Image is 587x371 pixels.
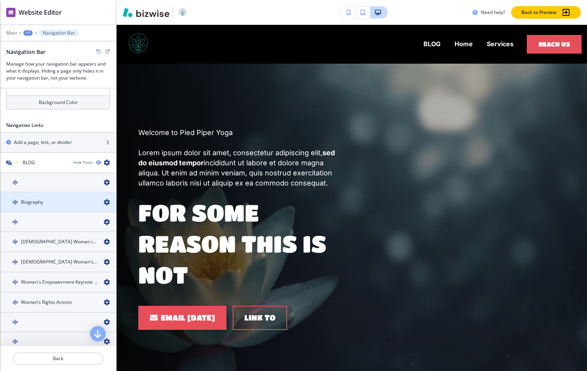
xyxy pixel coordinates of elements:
button: link to [233,306,287,330]
img: Drag [12,339,18,344]
button: #FFFFFFBackground Color [6,68,110,109]
p: BLOG [423,40,441,49]
img: Drag [12,279,18,285]
img: Bizwise Logo [123,8,169,17]
h4: [DEMOGRAPHIC_DATA] Women's Empowerment [21,258,98,265]
p: Back [13,355,103,362]
button: Back to Preview [511,6,581,19]
img: Blog [6,160,12,165]
button: Hide Posts [73,159,93,165]
img: Drag [12,300,18,305]
h4: Women's Empowerment Keynote Speaker [21,279,98,286]
h4: Biography [21,199,43,206]
p: For some reason this is not [138,197,343,290]
h4: BLOG [23,159,35,166]
img: Drag [12,180,18,185]
p: Services [487,40,514,49]
h4: Background Color [39,99,78,106]
p: Back to Preview [521,9,557,16]
button: Main [6,30,17,36]
h4: [DEMOGRAPHIC_DATA] Women in [GEOGRAPHIC_DATA] [21,238,98,245]
h3: Need help? [481,9,505,16]
img: Pied Piper [122,28,155,60]
img: editor icon [6,8,16,17]
h4: Women’s Rights Activist [21,299,72,306]
h2: Website Editor [19,8,62,17]
a: Email [DATE] [138,306,226,330]
p: Home [455,40,473,49]
img: Drag [12,319,18,325]
p: Navigation Bar [43,30,75,36]
h3: Manage how your navigation bar appears and what it displays. Hiding a page only hides it in your ... [6,61,110,81]
button: Reach Us [527,35,582,54]
button: Back [12,352,104,365]
img: Drag [12,199,18,205]
button: +1 [23,30,33,36]
p: Lorem ipsum dolor sit amet, consectetur adipiscing elit, incididunt ut labore et dolore magna ali... [138,148,343,188]
strong: sed do eiusmod tempor [138,149,336,167]
img: Drag [12,259,18,265]
img: Your Logo [176,6,189,19]
img: Drag [12,219,18,225]
p: Welcome to Pied Piper Yoga [138,128,343,138]
img: Drag [12,239,18,244]
h2: Navigation Links [6,122,44,129]
h2: Add a page, link, or divider [14,139,72,146]
button: Navigation Bar [39,30,79,36]
h2: Navigation Bar [6,48,45,56]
